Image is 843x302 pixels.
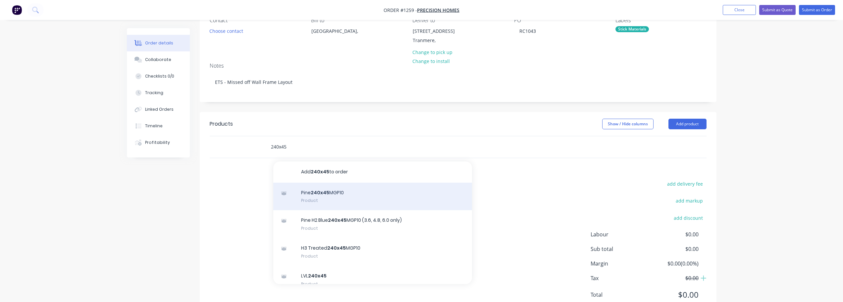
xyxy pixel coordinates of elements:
[417,7,459,13] a: Precision Homes
[127,85,190,101] button: Tracking
[407,26,473,47] div: [STREET_ADDRESS]Tranmere,
[591,260,650,268] span: Margin
[271,140,403,153] input: Start typing to add a product...
[615,17,706,24] div: Labels
[591,230,650,238] span: Labour
[723,5,756,15] button: Close
[206,26,246,35] button: Choose contact
[145,140,170,146] div: Profitability
[649,274,698,282] span: $0.00
[127,101,190,118] button: Linked Orders
[127,51,190,68] button: Collaborate
[514,17,605,24] div: PO
[409,57,453,66] button: Change to install
[649,245,698,253] span: $0.00
[311,17,402,24] div: Bill to
[649,230,698,238] span: $0.00
[664,179,707,188] button: add delivery fee
[591,274,650,282] span: Tax
[210,120,233,128] div: Products
[412,17,503,24] div: Deliver to
[670,213,707,222] button: add discount
[799,5,835,15] button: Submit as Order
[672,196,707,205] button: add markup
[145,57,171,63] div: Collaborate
[649,260,698,268] span: $0.00 ( 0.00 %)
[591,291,650,299] span: Total
[649,289,698,301] span: $0.00
[127,35,190,51] button: Order details
[384,7,417,13] span: Order #1259 -
[273,161,472,183] button: Add240x45to order
[602,119,654,129] button: Show / Hide columns
[668,119,707,129] button: Add product
[127,118,190,134] button: Timeline
[413,36,468,45] div: Tranmere,
[615,26,649,32] div: Stick Materials
[514,26,541,36] div: RC1043
[413,27,468,36] div: [STREET_ADDRESS]
[591,245,650,253] span: Sub total
[145,123,163,129] div: Timeline
[210,17,300,24] div: Contact
[311,27,366,36] div: [GEOGRAPHIC_DATA],
[12,5,22,15] img: Factory
[127,68,190,85] button: Checklists 0/0
[210,72,707,92] div: ETS - Missed off Wall Frame Layout
[145,40,173,46] div: Order details
[145,106,174,112] div: Linked Orders
[306,26,372,47] div: [GEOGRAPHIC_DATA],
[759,5,796,15] button: Submit as Quote
[127,134,190,151] button: Profitability
[210,63,707,69] div: Notes
[409,47,456,56] button: Change to pick up
[145,90,163,96] div: Tracking
[145,73,174,79] div: Checklists 0/0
